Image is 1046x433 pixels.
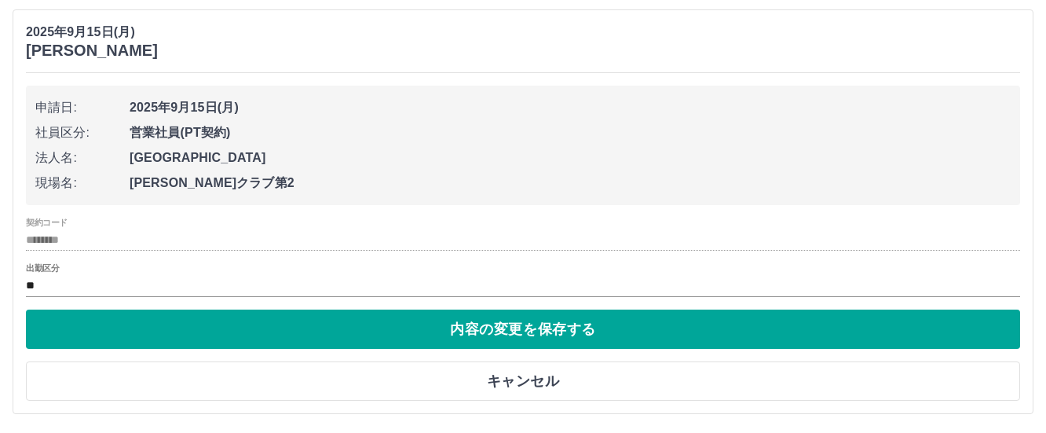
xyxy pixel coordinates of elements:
[35,174,130,193] span: 現場名:
[130,98,1011,117] span: 2025年9月15日(月)
[130,123,1011,142] span: 営業社員(PT契約)
[35,98,130,117] span: 申請日:
[130,149,1011,167] span: [GEOGRAPHIC_DATA]
[26,361,1020,401] button: キャンセル
[26,262,59,274] label: 出勤区分
[35,149,130,167] span: 法人名:
[26,217,68,229] label: 契約コード
[26,42,158,60] h3: [PERSON_NAME]
[26,310,1020,349] button: 内容の変更を保存する
[26,23,158,42] p: 2025年9月15日(月)
[130,174,1011,193] span: [PERSON_NAME]クラブ第2
[35,123,130,142] span: 社員区分:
